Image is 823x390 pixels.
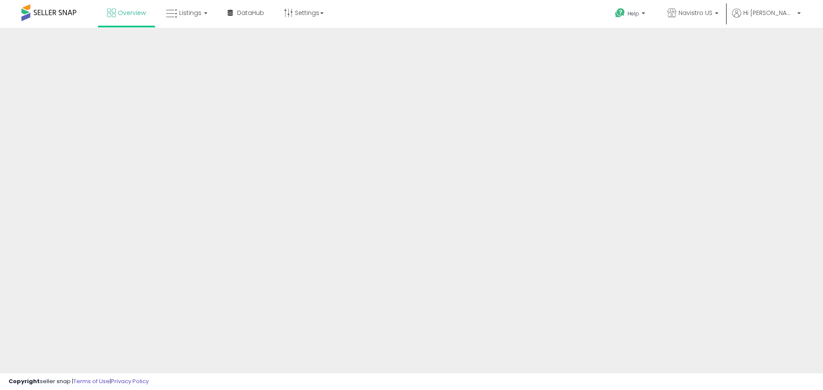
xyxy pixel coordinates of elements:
[743,9,795,17] span: Hi [PERSON_NAME]
[179,9,201,17] span: Listings
[237,9,264,17] span: DataHub
[111,377,149,385] a: Privacy Policy
[9,377,40,385] strong: Copyright
[732,9,801,28] a: Hi [PERSON_NAME]
[679,9,712,17] span: Navistro US
[73,377,110,385] a: Terms of Use
[608,1,654,28] a: Help
[628,10,639,17] span: Help
[615,8,625,18] i: Get Help
[118,9,146,17] span: Overview
[9,378,149,386] div: seller snap | |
